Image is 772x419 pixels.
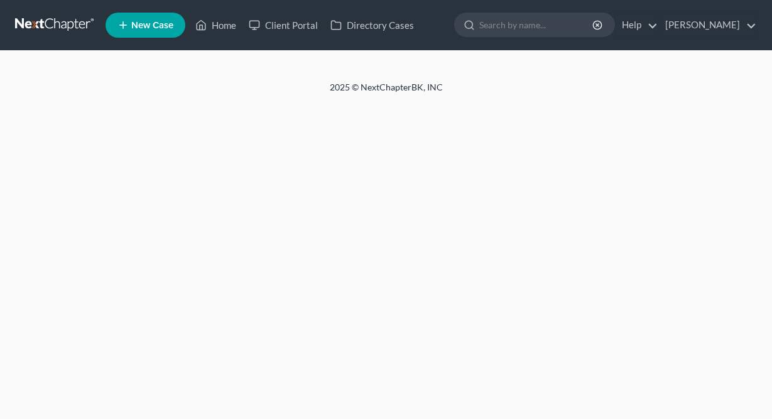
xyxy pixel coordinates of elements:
[616,14,658,36] a: Help
[28,81,744,104] div: 2025 © NextChapterBK, INC
[131,21,173,30] span: New Case
[242,14,324,36] a: Client Portal
[324,14,420,36] a: Directory Cases
[479,13,594,36] input: Search by name...
[659,14,756,36] a: [PERSON_NAME]
[189,14,242,36] a: Home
